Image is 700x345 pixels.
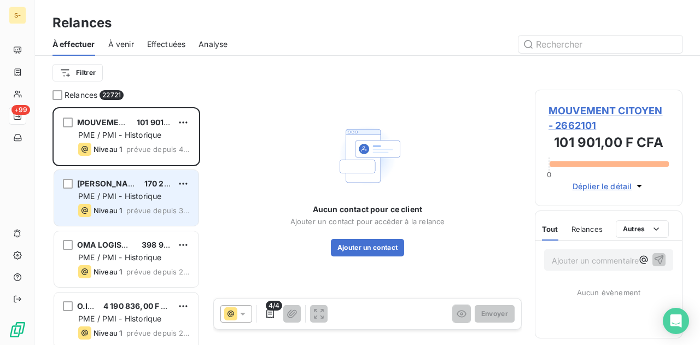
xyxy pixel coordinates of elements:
[94,206,122,215] span: Niveau 1
[78,130,161,139] span: PME / PMI - Historique
[332,121,402,191] img: Empty state
[94,145,122,154] span: Niveau 1
[142,240,209,249] span: 398 902,00 F CFA
[65,90,97,101] span: Relances
[103,301,176,311] span: 4 190 836,00 F CFA
[52,39,95,50] span: À effectuer
[549,133,669,155] h3: 101 901,00 F CFA
[331,239,405,256] button: Ajouter un contact
[78,191,161,201] span: PME / PMI - Historique
[126,145,190,154] span: prévue depuis 4008 jours
[569,180,649,192] button: Déplier le détail
[11,105,30,115] span: +99
[542,225,558,233] span: Tout
[78,314,161,323] span: PME / PMI - Historique
[199,39,227,50] span: Analyse
[573,180,632,192] span: Déplier le détail
[126,206,190,215] span: prévue depuis 3744 jours
[126,329,190,337] span: prévue depuis 2423 jours
[77,118,167,127] span: MOUVEMENT CITOYEN
[663,308,689,334] div: Open Intercom Messenger
[77,240,200,249] span: OMA LOGISTICS SENEGAL SARL
[313,204,422,215] span: Aucun contact pour ce client
[290,217,445,226] span: Ajouter un contact pour accéder à la relance
[52,107,200,345] div: grid
[52,13,112,33] h3: Relances
[78,253,161,262] span: PME / PMI - Historique
[108,39,134,50] span: À venir
[547,170,551,179] span: 0
[77,179,210,188] span: [PERSON_NAME] [PERSON_NAME]
[126,267,190,276] span: prévue depuis 2821 jours
[475,305,515,323] button: Envoyer
[616,220,669,238] button: Autres
[9,7,26,24] div: S-
[9,321,26,338] img: Logo LeanPay
[571,225,603,233] span: Relances
[147,39,186,50] span: Effectuées
[577,288,640,297] span: Aucun évènement
[266,301,282,311] span: 4/4
[52,64,103,81] button: Filtrer
[144,179,208,188] span: 170 251,00 F CFA
[77,301,96,311] span: O.I.T
[549,103,669,133] span: MOUVEMENT CITOYEN - 2662101
[137,118,199,127] span: 101 901,00 F CFA
[518,36,682,53] input: Rechercher
[94,329,122,337] span: Niveau 1
[100,90,124,100] span: 22721
[94,267,122,276] span: Niveau 1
